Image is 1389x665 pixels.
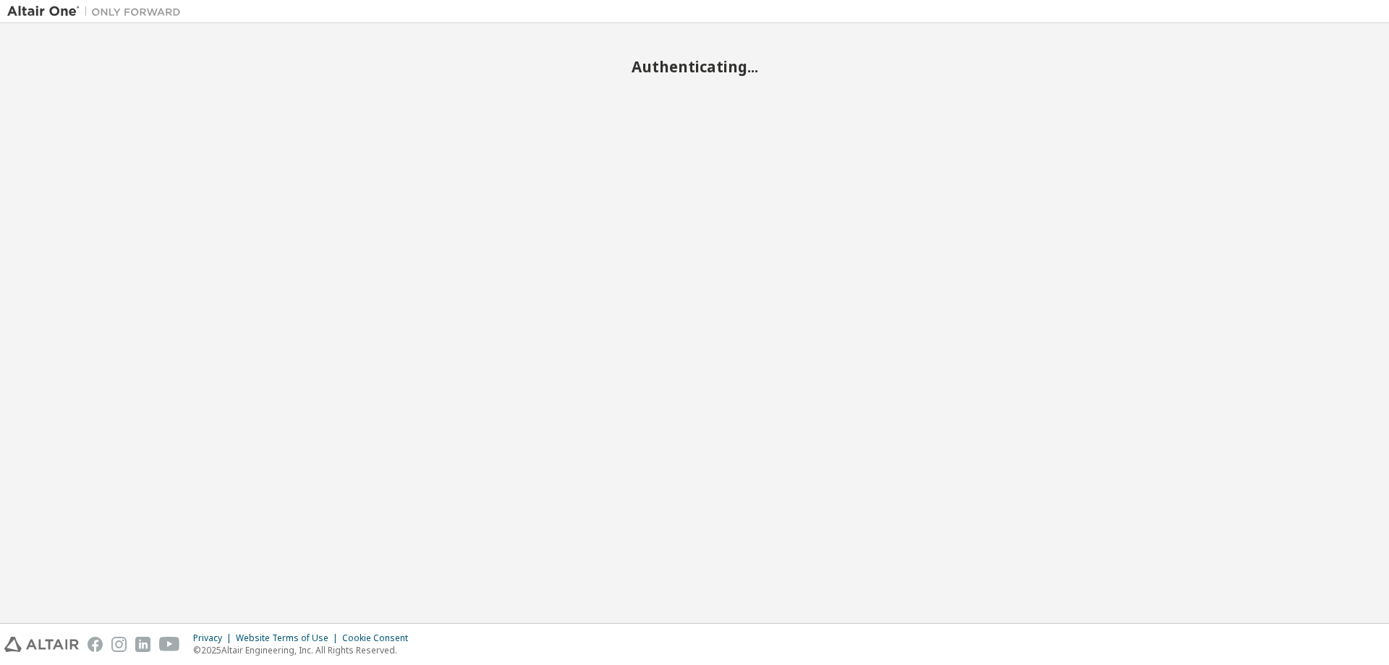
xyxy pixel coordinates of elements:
img: altair_logo.svg [4,637,79,652]
img: instagram.svg [111,637,127,652]
img: facebook.svg [88,637,103,652]
h2: Authenticating... [7,57,1382,76]
div: Privacy [193,632,236,644]
img: Altair One [7,4,188,19]
div: Cookie Consent [342,632,417,644]
p: © 2025 Altair Engineering, Inc. All Rights Reserved. [193,644,417,656]
img: linkedin.svg [135,637,150,652]
div: Website Terms of Use [236,632,342,644]
img: youtube.svg [159,637,180,652]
